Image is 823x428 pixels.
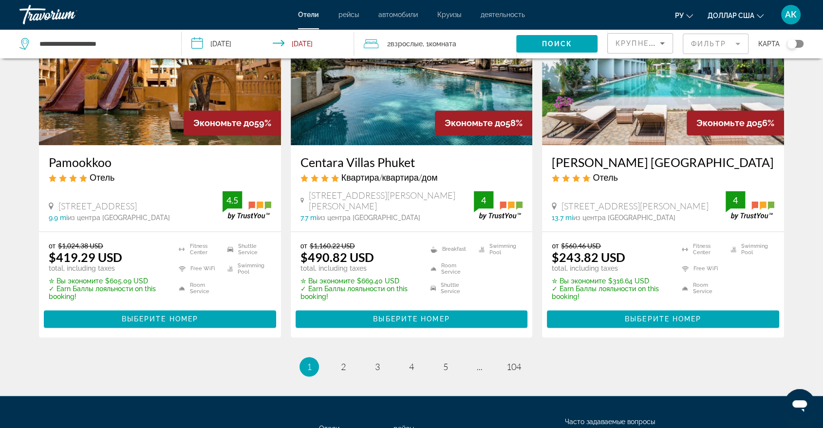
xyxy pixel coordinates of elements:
[435,111,532,135] div: 58%
[49,277,167,285] p: $605.09 USD
[683,33,748,55] button: Filter
[298,11,319,19] font: Отели
[784,389,815,420] iframe: Кнопка запуска окна обмена сообщениями
[300,214,318,222] span: 7.7 mi
[506,361,521,372] span: 104
[300,250,374,264] ins: $490.82 USD
[49,242,56,250] span: от
[310,242,355,250] del: $1,160.22 USD
[49,172,271,183] div: 4 star Hotel
[616,37,665,49] mat-select: Sort by
[726,191,774,220] img: trustyou-badge.svg
[300,155,523,169] a: Centara Villas Phuket
[547,310,779,328] button: Выберите номер
[318,214,420,222] span: из центра [GEOGRAPHIC_DATA]
[391,40,423,48] span: Взрослые
[675,8,693,22] button: Изменить язык
[443,361,448,372] span: 5
[387,37,423,51] span: 2
[300,242,307,250] span: от
[174,261,223,276] li: Free WiFi
[49,250,122,264] ins: $419.29 USD
[375,361,380,372] span: 3
[378,11,418,19] a: автомобили
[223,261,271,276] li: Swimming Pool
[758,37,780,51] span: карта
[726,242,774,256] li: Swimming Pool
[616,39,734,47] span: Крупнейшие сбережения
[49,277,103,285] span: ✮ Вы экономите
[565,418,655,426] a: Часто задаваемые вопросы
[300,172,523,183] div: 4 star Apartment
[309,190,474,211] span: [STREET_ADDRESS][PERSON_NAME][PERSON_NAME]
[708,12,754,19] font: доллар США
[49,214,68,222] span: 9.9 mi
[296,313,528,323] a: Выберите номер
[300,264,418,272] p: total, including taxes
[39,357,784,376] nav: Pagination
[90,172,114,183] span: Отель
[193,118,254,128] span: Экономьте до
[474,191,523,220] img: trustyou-badge.svg
[552,214,573,222] span: 13.7 mi
[300,285,418,300] p: ✓ Earn Баллы лояльности on this booking!
[477,361,483,372] span: ...
[445,118,505,128] span: Экономьте до
[437,11,461,19] font: Круизы
[474,194,493,206] div: 4
[409,361,414,372] span: 4
[338,11,359,19] a: рейсы
[552,277,606,285] span: ✮ Вы экономите
[547,313,779,323] a: Выберите номер
[44,310,276,328] button: Выберите номер
[696,118,757,128] span: Экономьте до
[687,111,784,135] div: 56%
[677,261,726,276] li: Free WiFi
[307,361,312,372] span: 1
[552,264,670,272] p: total, including taxes
[58,201,137,211] span: [STREET_ADDRESS]
[542,40,572,48] span: Поиск
[184,111,281,135] div: 59%
[223,242,271,256] li: Shuttle Service
[341,172,438,183] span: Квартира/квартира/дом
[552,155,774,169] a: [PERSON_NAME] [GEOGRAPHIC_DATA]
[552,172,774,183] div: 4 star Hotel
[373,315,449,323] span: Выберите номер
[516,35,598,53] button: Поиск
[49,155,271,169] a: Pamookkoo
[174,281,223,296] li: Room Service
[561,242,601,250] del: $560.46 USD
[677,242,726,256] li: Fitness Center
[58,242,103,250] del: $1,024.38 USD
[708,8,764,22] button: Изменить валюту
[780,39,804,48] button: Toggle map
[44,313,276,323] a: Выберите номер
[426,281,474,296] li: Shuttle Service
[300,277,355,285] span: ✮ Вы экономите
[677,281,726,296] li: Room Service
[593,172,617,183] span: Отель
[423,37,456,51] span: , 1
[426,242,474,256] li: Breakfast
[552,285,670,300] p: ✓ Earn Баллы лояльности on this booking!
[429,40,456,48] span: Комната
[625,315,701,323] span: Выберите номер
[726,194,745,206] div: 4
[49,264,167,272] p: total, including taxes
[552,277,670,285] p: $316.64 USD
[182,29,354,58] button: Check-in date: Oct 19, 2025 Check-out date: Oct 25, 2025
[354,29,516,58] button: Travelers: 2 adults, 0 children
[122,315,198,323] span: Выберите номер
[49,285,167,300] p: ✓ Earn Баллы лояльности on this booking!
[573,214,675,222] span: из центра [GEOGRAPHIC_DATA]
[481,11,525,19] font: деятельность
[223,191,271,220] img: trustyou-badge.svg
[785,9,797,19] font: АК
[552,250,625,264] ins: $243.82 USD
